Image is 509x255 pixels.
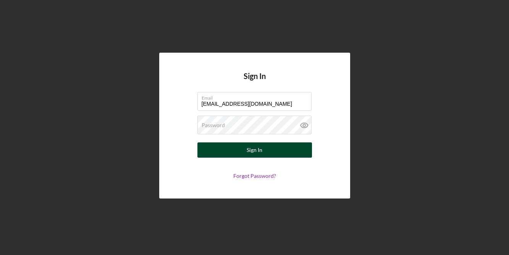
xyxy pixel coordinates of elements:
[202,122,225,128] label: Password
[197,142,312,158] button: Sign In
[202,92,312,101] label: Email
[233,173,276,179] a: Forgot Password?
[247,142,262,158] div: Sign In
[244,72,266,92] h4: Sign In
